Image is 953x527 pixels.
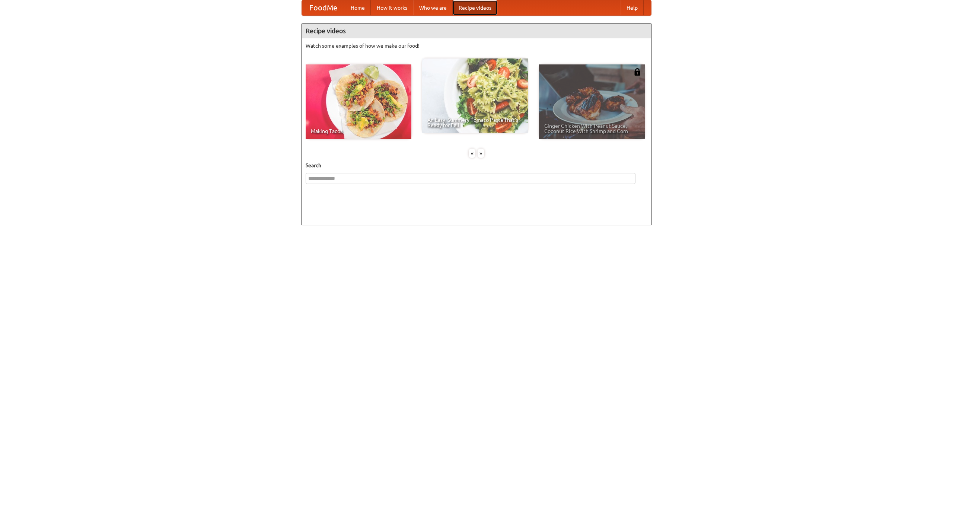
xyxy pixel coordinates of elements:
h5: Search [306,162,647,169]
a: Help [621,0,644,15]
a: FoodMe [302,0,345,15]
a: Making Tacos [306,64,411,139]
h4: Recipe videos [302,23,651,38]
div: « [469,149,475,158]
span: Making Tacos [311,128,406,134]
a: Home [345,0,371,15]
a: An Easy, Summery Tomato Pasta That's Ready for Fall [422,58,528,133]
img: 483408.png [634,68,641,76]
span: An Easy, Summery Tomato Pasta That's Ready for Fall [427,117,523,128]
a: Recipe videos [453,0,497,15]
p: Watch some examples of how we make our food! [306,42,647,50]
a: How it works [371,0,413,15]
div: » [478,149,484,158]
a: Who we are [413,0,453,15]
